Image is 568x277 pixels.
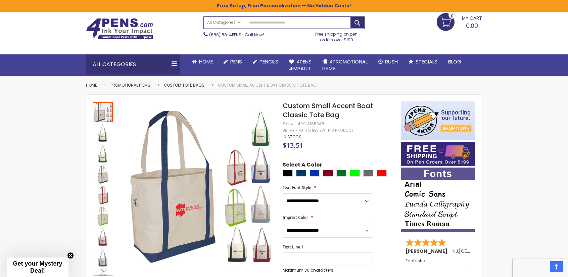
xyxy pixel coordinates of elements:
div: Burgundy [323,170,333,177]
a: 0.00 0 [437,13,482,30]
div: 4PK-A165348 [298,121,324,127]
strong: SKU [283,121,295,127]
div: All Categories [86,54,180,75]
span: Select A Color [283,161,322,170]
div: Black [283,170,293,177]
span: [PERSON_NAME] [406,248,450,255]
span: In stock [283,134,301,140]
span: Rush [385,58,398,65]
img: Custom Small Accent Boat Classic Tote Bag [93,227,113,247]
iframe: Google Customer Reviews [513,259,568,277]
span: 0.00 [466,21,478,30]
img: Custom Small Accent Boat Classic Tote Bag [120,111,274,265]
div: Blue [310,170,320,177]
span: - , [450,248,508,255]
span: Custom Small Accent Boat Classic Tote Bag [283,101,373,120]
a: Home [187,54,218,69]
a: Rush [373,54,403,69]
span: $13.51 [283,141,303,150]
img: Custom Small Accent Boat Classic Tote Bag [93,206,113,226]
span: Imprint Color [283,215,308,220]
button: Close teaser [67,252,74,259]
span: Get your Mystery Deal! [13,260,62,274]
span: Specials [416,58,437,65]
img: Custom Small Accent Boat Classic Tote Bag [93,144,113,164]
div: Grey [363,170,373,177]
div: Green [336,170,346,177]
span: [GEOGRAPHIC_DATA] [459,248,508,255]
span: NJ [453,248,458,255]
img: Custom Small Accent Boat Classic Tote Bag [93,185,113,205]
span: 4PROMOTIONAL ITEMS [322,58,368,72]
span: Text Line 1 [283,244,304,250]
span: - Call Now! [209,32,264,38]
li: Custom Small Accent Boat Classic Tote Bag [218,83,317,88]
span: Text Font Style [283,185,311,190]
img: Custom Small Accent Boat Classic Tote Bag [93,123,113,143]
a: All Categories [204,17,244,28]
div: Availability [283,134,301,140]
a: Home [86,82,97,88]
div: Custom Small Accent Boat Classic Tote Bag [93,226,113,247]
img: Custom Small Accent Boat Classic Tote Bag [93,165,113,185]
span: 0 [451,13,454,19]
div: Lime Green [350,170,360,177]
p: Maximum 30 characters [283,268,372,273]
a: Custom Tote Bags [164,82,204,88]
div: Free shipping on pen orders over $199 [309,29,365,42]
div: Navy Blue [296,170,306,177]
a: Promotional Items [110,82,150,88]
span: 4Pens 4impact [289,58,312,72]
div: Get your Mystery Deal!Close teaser [7,258,68,277]
div: Custom Small Accent Boat Classic Tote Bag [93,205,113,226]
a: Be the first to review this product [283,128,353,133]
a: 4PROMOTIONALITEMS [317,54,373,76]
a: Pens [218,54,247,69]
div: Custom Small Accent Boat Classic Tote Bag [93,122,113,143]
a: Blog [443,54,467,69]
img: Free shipping on orders over $199 [401,142,475,166]
div: Custom Small Accent Boat Classic Tote Bag [93,101,113,122]
span: Blog [448,58,461,65]
a: (888) 88-4PENS [209,32,241,38]
span: Pencils [259,58,278,65]
a: Specials [403,54,443,69]
div: Fantastic [406,259,471,273]
div: Custom Small Accent Boat Classic Tote Bag [93,247,113,268]
img: 4pens 4 kids [401,101,475,140]
img: font-personalization-examples [401,168,475,232]
img: Custom Small Accent Boat Classic Tote Bag [93,248,113,268]
div: Custom Small Accent Boat Classic Tote Bag [93,143,113,164]
span: Pens [230,58,242,65]
a: 4Pens4impact [284,54,317,76]
span: All Categories [207,20,241,25]
div: Red [377,170,387,177]
div: Next [93,266,113,276]
img: 4Pens Custom Pens and Promotional Products [86,18,153,40]
span: Home [199,58,213,65]
a: Pencils [247,54,284,69]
